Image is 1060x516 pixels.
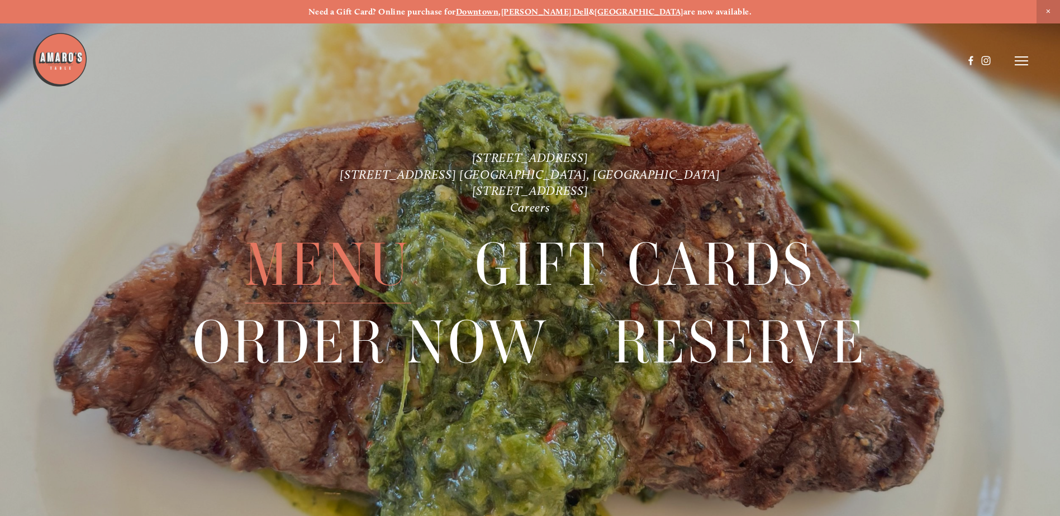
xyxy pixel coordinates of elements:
[193,304,549,380] a: Order Now
[472,150,588,165] a: [STREET_ADDRESS]
[498,7,501,17] strong: ,
[475,227,815,303] a: Gift Cards
[32,32,88,88] img: Amaro's Table
[510,200,550,215] a: Careers
[589,7,595,17] strong: &
[595,7,683,17] a: [GEOGRAPHIC_DATA]
[245,227,411,303] a: Menu
[456,7,499,17] a: Downtown
[613,304,867,380] a: Reserve
[472,183,588,198] a: [STREET_ADDRESS]
[308,7,456,17] strong: Need a Gift Card? Online purchase for
[340,167,720,182] a: [STREET_ADDRESS] [GEOGRAPHIC_DATA], [GEOGRAPHIC_DATA]
[501,7,589,17] a: [PERSON_NAME] Dell
[683,7,752,17] strong: are now available.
